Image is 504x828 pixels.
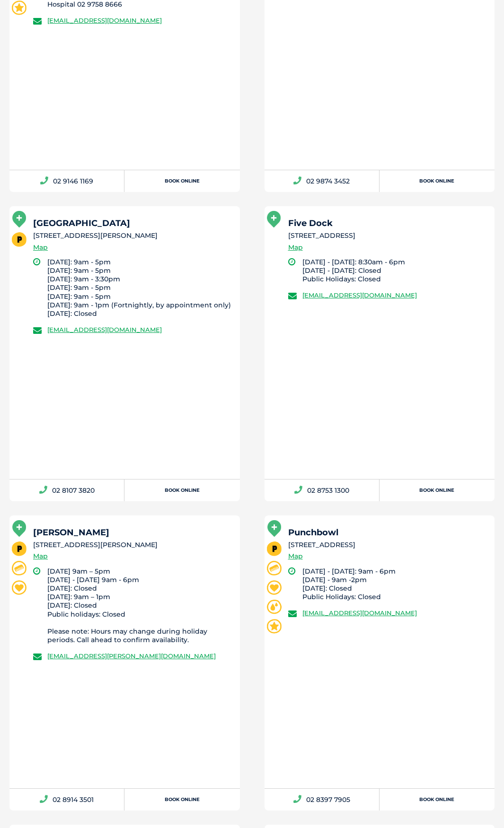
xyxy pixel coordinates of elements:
li: [STREET_ADDRESS][PERSON_NAME] [33,540,231,550]
h5: [PERSON_NAME] [33,528,231,537]
li: [STREET_ADDRESS] [288,231,486,241]
a: [EMAIL_ADDRESS][DOMAIN_NAME] [302,291,417,299]
a: Book Online [380,170,495,192]
a: [EMAIL_ADDRESS][PERSON_NAME][DOMAIN_NAME] [47,652,216,660]
a: Book Online [124,789,239,811]
a: Map [288,551,303,562]
a: Book Online [380,479,495,501]
li: [STREET_ADDRESS] [288,540,486,550]
a: 02 9874 3452 [265,170,380,192]
li: [STREET_ADDRESS][PERSON_NAME] [33,231,231,241]
a: Book Online [124,170,239,192]
a: Map [33,242,48,253]
li: [DATE] - [DATE]: 8:30am - 6pm [DATE] - [DATE]: Closed Public Holidays: Closed [302,258,486,284]
a: Map [33,551,48,562]
h5: [GEOGRAPHIC_DATA] [33,219,231,227]
a: 02 8107 3820 [9,479,124,501]
a: 02 8753 1300 [265,479,380,501]
h5: Five Dock [288,219,486,227]
a: 02 8914 3501 [9,789,124,811]
h5: Punchbowl [288,528,486,537]
a: 02 9146 1169 [9,170,124,192]
a: [EMAIL_ADDRESS][DOMAIN_NAME] [47,326,162,333]
a: Book Online [380,789,495,811]
li: [DATE]: 9am - 5pm [DATE]: 9am - 5pm [DATE]: 9am - 3:30pm [DATE]: 9am - 5pm [DATE]: 9am - 5pm [DAT... [47,258,231,318]
a: Map [288,242,303,253]
a: [EMAIL_ADDRESS][DOMAIN_NAME] [47,17,162,24]
a: Book Online [124,479,239,501]
a: [EMAIL_ADDRESS][DOMAIN_NAME] [302,609,417,617]
a: 02 8397 7905 [265,789,380,811]
li: [DATE] - [DATE]: 9am - 6pm [DATE] - 9am -2pm [DATE]: Closed Public Holidays: Closed [302,567,486,601]
li: [DATE] 9am – 5pm [DATE] - [DATE] 9am - 6pm [DATE]: Closed [DATE]: 9am – 1pm [DATE]: Closed Public... [47,567,231,645]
